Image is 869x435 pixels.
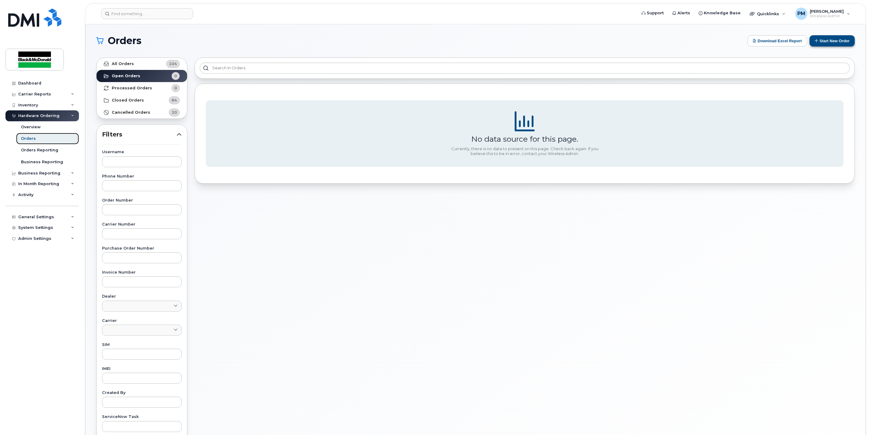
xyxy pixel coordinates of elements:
label: Username [102,150,182,154]
span: 0 [174,73,177,79]
label: Order Number [102,199,182,202]
strong: Open Orders [112,74,140,78]
label: Invoice Number [102,271,182,274]
label: Carrier Number [102,223,182,226]
strong: Processed Orders [112,86,152,91]
span: 20 [172,109,177,115]
div: No data source for this page. [471,134,578,143]
label: SIM [102,343,182,347]
a: All Orders104 [97,58,187,70]
span: 0 [174,85,177,91]
label: ServiceNow Task [102,415,182,419]
label: Created By [102,391,182,395]
span: Orders [108,36,141,45]
strong: Cancelled Orders [112,110,150,115]
a: Closed Orders84 [97,94,187,106]
a: Processed Orders0 [97,82,187,94]
span: 84 [172,97,177,103]
a: Open Orders0 [97,70,187,82]
div: Currently, there is no data to present on this page. Check back again. If you believe this to be ... [449,147,601,156]
strong: All Orders [112,61,134,66]
a: Cancelled Orders20 [97,106,187,119]
button: Start New Order [809,35,855,47]
button: Download Excel Report [748,35,807,47]
label: Phone Number [102,174,182,178]
label: Purchase Order Number [102,247,182,250]
label: Carrier [102,319,182,323]
label: IMEI [102,367,182,371]
span: 104 [169,61,177,67]
strong: Closed Orders [112,98,144,103]
input: Search in orders [200,63,850,74]
span: Filters [102,130,177,139]
label: Dealer [102,295,182,299]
